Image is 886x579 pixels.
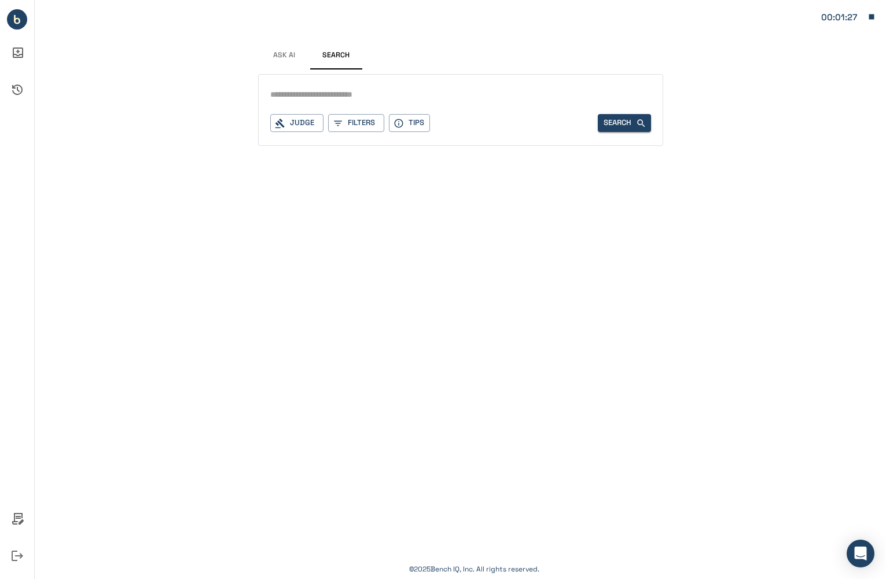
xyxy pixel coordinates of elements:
[598,114,651,132] button: Search
[270,114,323,132] button: Judge
[847,540,874,567] div: Open Intercom Messenger
[328,114,384,132] button: Filters
[273,51,295,60] span: Ask AI
[389,114,430,132] button: Tips
[821,10,862,25] div: Matter: 080529-1019
[310,42,362,69] button: Search
[815,5,881,29] button: Matter: 080529-1019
